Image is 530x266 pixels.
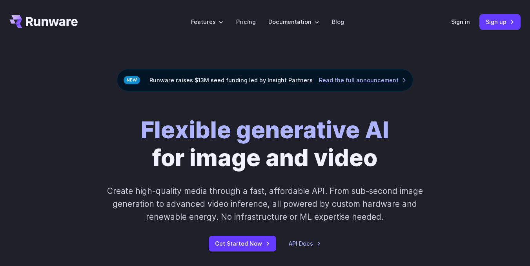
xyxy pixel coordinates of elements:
[209,236,276,251] a: Get Started Now
[102,185,429,224] p: Create high-quality media through a fast, affordable API. From sub-second image generation to adv...
[141,116,389,144] strong: Flexible generative AI
[191,17,224,26] label: Features
[332,17,344,26] a: Blog
[319,76,406,85] a: Read the full announcement
[479,14,521,29] a: Sign up
[268,17,319,26] label: Documentation
[451,17,470,26] a: Sign in
[117,69,413,91] div: Runware raises $13M seed funding led by Insight Partners
[289,239,321,248] a: API Docs
[141,116,389,172] h1: for image and video
[9,15,78,28] a: Go to /
[236,17,256,26] a: Pricing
